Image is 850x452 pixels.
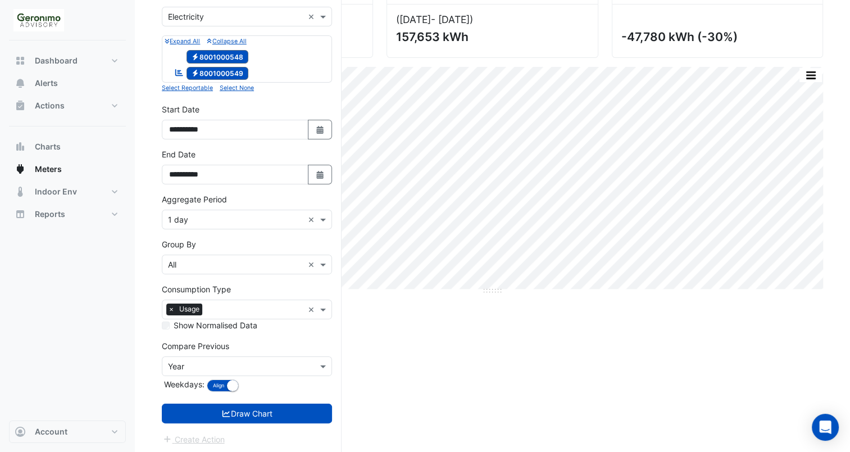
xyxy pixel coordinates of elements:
[162,193,227,205] label: Aggregate Period
[166,304,176,315] span: ×
[15,100,26,111] app-icon: Actions
[35,186,77,197] span: Indoor Env
[396,30,586,44] div: 157,653 kWh
[176,304,202,315] span: Usage
[35,100,65,111] span: Actions
[162,283,231,295] label: Consumption Type
[207,38,246,45] small: Collapse All
[15,186,26,197] app-icon: Indoor Env
[799,68,822,82] button: More Options
[207,36,246,46] button: Collapse All
[9,203,126,225] button: Reports
[162,378,204,390] label: Weekdays:
[220,83,254,93] button: Select None
[35,164,62,175] span: Meters
[15,55,26,66] app-icon: Dashboard
[162,433,225,443] app-escalated-ticket-create-button: Please draw the charts first
[315,170,325,179] fa-icon: Select Date
[9,421,126,443] button: Account
[220,84,254,92] small: Select None
[15,78,26,89] app-icon: Alerts
[165,36,200,46] button: Expand All
[621,30,811,44] div: -47,780 kWh (-30%)
[162,340,229,352] label: Compare Previous
[162,148,196,160] label: End Date
[162,83,213,93] button: Select Reportable
[308,304,317,315] span: Clear
[187,67,249,80] span: 8001000549
[812,414,839,441] div: Open Intercom Messenger
[308,259,317,270] span: Clear
[174,68,184,78] fa-icon: Reportable
[13,9,64,31] img: Company Logo
[431,13,470,25] span: - [DATE]
[308,214,317,225] span: Clear
[9,72,126,94] button: Alerts
[9,135,126,158] button: Charts
[35,209,65,220] span: Reports
[308,11,317,22] span: Clear
[165,38,200,45] small: Expand All
[35,55,78,66] span: Dashboard
[191,69,199,78] fa-icon: Electricity
[35,141,61,152] span: Charts
[9,94,126,117] button: Actions
[174,319,257,331] label: Show Normalised Data
[35,426,67,437] span: Account
[162,404,332,423] button: Draw Chart
[9,180,126,203] button: Indoor Env
[162,238,196,250] label: Group By
[35,78,58,89] span: Alerts
[396,13,588,25] div: ([DATE] )
[191,52,199,61] fa-icon: Electricity
[187,50,249,64] span: 8001000548
[15,141,26,152] app-icon: Charts
[162,84,213,92] small: Select Reportable
[15,164,26,175] app-icon: Meters
[162,103,199,115] label: Start Date
[9,158,126,180] button: Meters
[15,209,26,220] app-icon: Reports
[9,49,126,72] button: Dashboard
[315,125,325,134] fa-icon: Select Date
